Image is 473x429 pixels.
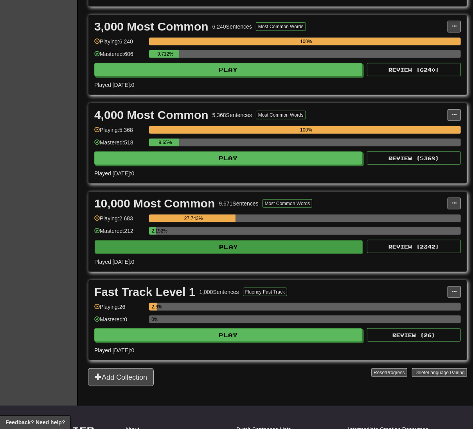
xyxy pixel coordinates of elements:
[94,227,145,240] div: Mastered: 212
[94,126,145,139] div: Playing: 5,368
[200,288,239,296] div: 1,000 Sentences
[94,21,209,32] div: 3,000 Most Common
[94,315,145,328] div: Mastered: 0
[94,63,362,76] button: Play
[151,50,179,58] div: 9.712%
[94,109,209,121] div: 4,000 Most Common
[88,368,154,386] button: Add Collection
[428,370,465,375] span: Language Pairing
[94,38,145,50] div: Playing: 6,240
[151,227,156,235] div: 2.192%
[212,23,252,31] div: 6,240 Sentences
[243,288,287,296] button: Fluency Fast Track
[386,370,405,375] span: Progress
[94,50,145,63] div: Mastered: 606
[256,111,306,119] button: Most Common Words
[94,170,134,177] span: Played [DATE]: 0
[256,22,306,31] button: Most Common Words
[94,259,134,265] span: Played [DATE]: 0
[367,328,461,342] button: Review (26)
[151,38,461,45] div: 100%
[151,303,157,311] div: 2.6%
[367,240,461,253] button: Review (2342)
[212,111,252,119] div: 5,368 Sentences
[263,199,313,208] button: Most Common Words
[219,200,258,207] div: 9,671 Sentences
[94,214,145,227] div: Playing: 2,683
[94,139,145,151] div: Mastered: 518
[94,303,145,316] div: Playing: 26
[95,240,363,254] button: Play
[94,286,196,298] div: Fast Track Level 1
[94,82,134,88] span: Played [DATE]: 0
[94,198,215,209] div: 10,000 Most Common
[151,214,236,222] div: 27.743%
[151,126,461,134] div: 100%
[367,151,461,165] button: Review (5368)
[412,368,467,377] button: DeleteLanguage Pairing
[5,418,65,426] span: Open feedback widget
[367,63,461,76] button: Review (6240)
[151,139,179,146] div: 9.65%
[94,328,362,342] button: Play
[371,368,407,377] button: ResetProgress
[94,347,134,353] span: Played [DATE]: 0
[94,151,362,165] button: Play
